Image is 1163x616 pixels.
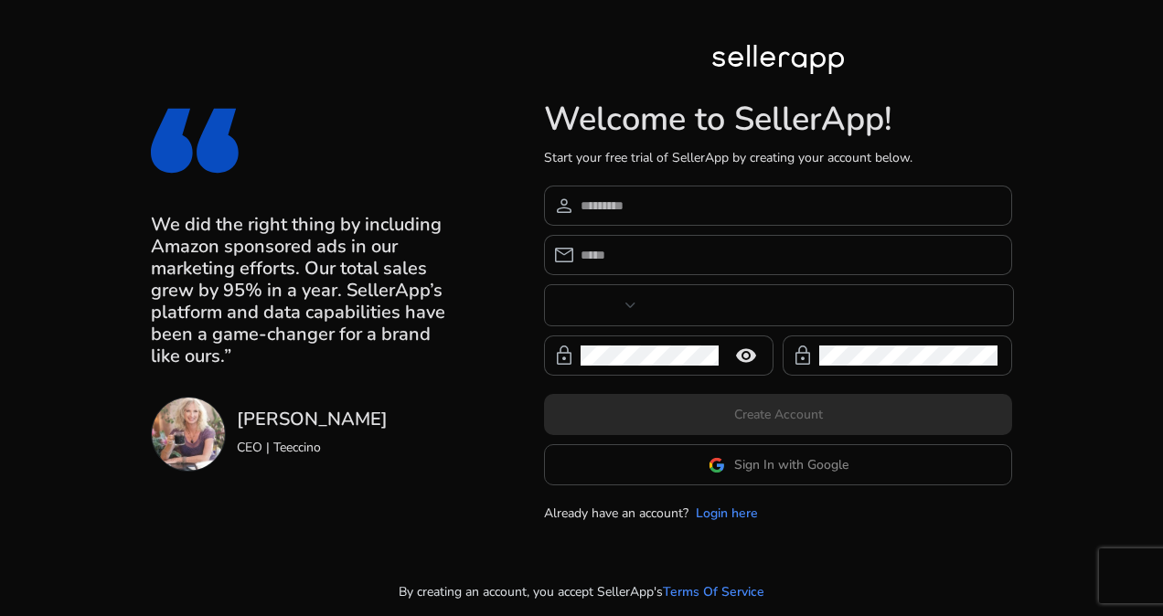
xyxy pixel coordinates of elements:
p: Start your free trial of SellerApp by creating your account below. [544,148,1012,167]
span: person [553,195,575,217]
h3: [PERSON_NAME] [237,409,388,430]
p: Already have an account? [544,504,688,523]
a: Terms Of Service [663,582,764,601]
span: lock [553,345,575,366]
span: lock [792,345,814,366]
a: Login here [696,504,758,523]
mat-icon: remove_red_eye [724,345,768,366]
p: CEO | Teeccino [237,438,388,457]
span: email [553,244,575,266]
h1: Welcome to SellerApp! [544,100,1012,139]
h3: We did the right thing by including Amazon sponsored ads in our marketing efforts. Our total sale... [151,214,463,367]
